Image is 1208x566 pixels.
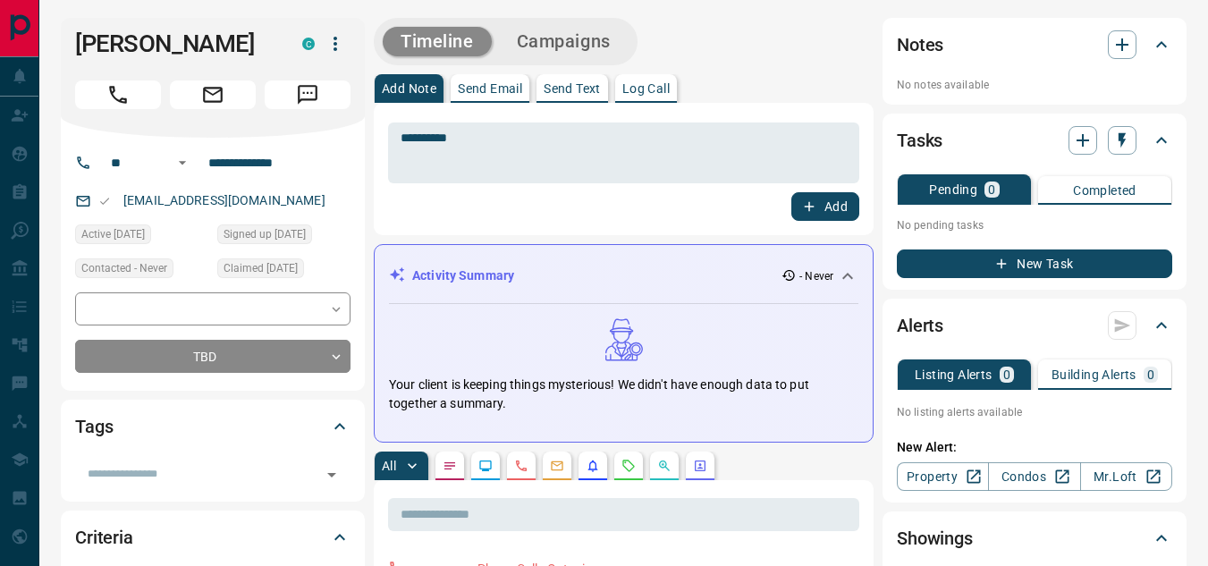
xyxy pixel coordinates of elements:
p: Pending [929,183,977,196]
p: Listing Alerts [915,368,993,381]
span: Contacted - Never [81,259,167,277]
svg: Requests [621,459,636,473]
div: Fri Apr 12 2024 [75,224,208,249]
div: Activity Summary- Never [389,259,858,292]
p: Add Note [382,82,436,95]
p: No listing alerts available [897,404,1172,420]
div: Alerts [897,304,1172,347]
p: New Alert: [897,438,1172,457]
span: Email [170,80,256,109]
a: [EMAIL_ADDRESS][DOMAIN_NAME] [123,193,325,207]
p: Your client is keeping things mysterious! We didn't have enough data to put together a summary. [389,376,858,413]
button: Timeline [383,27,492,56]
p: No pending tasks [897,212,1172,239]
p: 0 [988,183,995,196]
span: Claimed [DATE] [224,259,298,277]
h1: [PERSON_NAME] [75,30,275,58]
p: Building Alerts [1052,368,1136,381]
svg: Notes [443,459,457,473]
p: All [382,460,396,472]
p: No notes available [897,77,1172,93]
div: Notes [897,23,1172,66]
h2: Notes [897,30,943,59]
div: Tasks [897,119,1172,162]
a: Mr.Loft [1080,462,1172,491]
button: Campaigns [499,27,629,56]
a: Property [897,462,989,491]
h2: Tasks [897,126,942,155]
p: Completed [1073,184,1136,197]
p: Log Call [622,82,670,95]
h2: Criteria [75,523,133,552]
div: condos.ca [302,38,315,50]
svg: Lead Browsing Activity [478,459,493,473]
a: Condos [988,462,1080,491]
div: Tags [75,405,351,448]
svg: Agent Actions [693,459,707,473]
p: Send Text [544,82,601,95]
div: Showings [897,517,1172,560]
div: TBD [75,340,351,373]
div: Fri Apr 12 2024 [217,224,351,249]
span: Call [75,80,161,109]
div: Criteria [75,516,351,559]
svg: Listing Alerts [586,459,600,473]
p: Activity Summary [412,266,514,285]
svg: Email Valid [98,195,111,207]
button: New Task [897,249,1172,278]
div: Fri Apr 12 2024 [217,258,351,283]
button: Open [172,152,193,173]
button: Add [791,192,859,221]
p: - Never [799,268,833,284]
span: Signed up [DATE] [224,225,306,243]
p: Send Email [458,82,522,95]
h2: Tags [75,412,113,441]
span: Message [265,80,351,109]
span: Active [DATE] [81,225,145,243]
h2: Showings [897,524,973,553]
svg: Calls [514,459,528,473]
p: 0 [1147,368,1154,381]
svg: Emails [550,459,564,473]
button: Open [319,462,344,487]
p: 0 [1003,368,1010,381]
h2: Alerts [897,311,943,340]
svg: Opportunities [657,459,672,473]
